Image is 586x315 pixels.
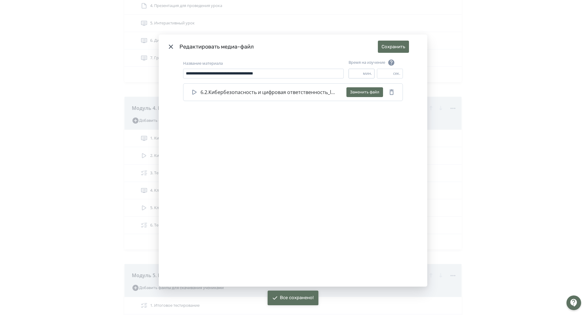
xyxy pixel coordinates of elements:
[183,60,223,67] label: Название материала
[393,71,403,77] div: сек.
[363,71,374,77] div: мин.
[378,41,409,53] button: Сохранить
[346,87,383,97] button: Заменить файл
[159,34,427,287] div: Modal
[349,59,395,66] div: Время на изучение
[280,295,314,301] div: Все сохранено!
[201,89,335,96] span: 6.2.Кибербезопасность и цифровая ответственность_lastfinal.mp4
[179,43,378,51] div: Редактировать медиа-файл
